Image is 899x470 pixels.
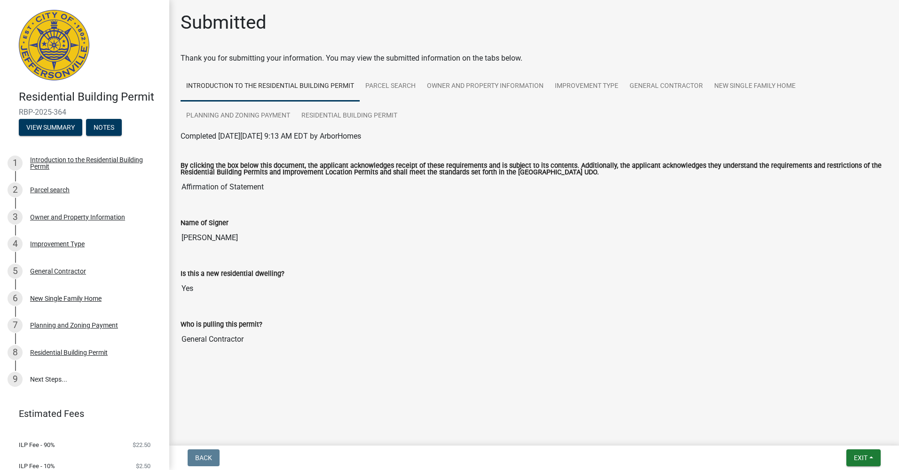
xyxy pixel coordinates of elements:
label: By clicking the box below this document, the applicant acknowledges receipt of these requirements... [181,163,888,176]
a: General Contractor [624,71,709,102]
div: 5 [8,264,23,279]
a: Improvement Type [549,71,624,102]
div: Owner and Property Information [30,214,125,220]
div: Residential Building Permit [30,349,108,356]
div: Introduction to the Residential Building Permit [30,157,154,170]
div: General Contractor [30,268,86,274]
span: ILP Fee - 10% [19,463,55,469]
button: Back [188,449,220,466]
button: Notes [86,119,122,136]
a: Owner and Property Information [421,71,549,102]
div: New Single Family Home [30,295,102,302]
label: Name of Signer [181,220,229,227]
wm-modal-confirm: Notes [86,124,122,132]
div: 1 [8,156,23,171]
label: Is this a new residential dwelling? [181,271,284,277]
div: 4 [8,236,23,251]
a: Estimated Fees [8,404,154,423]
span: Back [195,454,212,462]
button: Exit [846,449,881,466]
a: Parcel search [360,71,421,102]
div: Parcel search [30,187,70,193]
div: Planning and Zoning Payment [30,322,118,329]
span: Exit [854,454,867,462]
a: Residential Building Permit [296,101,403,131]
div: 3 [8,210,23,225]
wm-modal-confirm: Summary [19,124,82,132]
div: Thank you for submitting your information. You may view the submitted information on the tabs below. [181,53,888,64]
button: View Summary [19,119,82,136]
div: 7 [8,318,23,333]
a: New Single Family Home [709,71,801,102]
span: ILP Fee - 90% [19,442,55,448]
span: Completed [DATE][DATE] 9:13 AM EDT by ArborHomes [181,132,361,141]
span: $2.50 [136,463,150,469]
span: RBP-2025-364 [19,108,150,117]
div: Improvement Type [30,241,85,247]
div: 2 [8,182,23,197]
div: 6 [8,291,23,306]
a: Introduction to the Residential Building Permit [181,71,360,102]
div: 8 [8,345,23,360]
h4: Residential Building Permit [19,90,162,104]
h1: Submitted [181,11,267,34]
label: Who is pulling this permit? [181,321,262,328]
div: 9 [8,372,23,387]
span: $22.50 [133,442,150,448]
a: Planning and Zoning Payment [181,101,296,131]
img: City of Jeffersonville, Indiana [19,10,89,80]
